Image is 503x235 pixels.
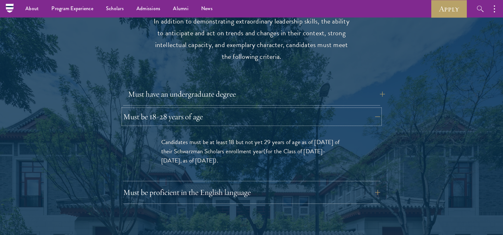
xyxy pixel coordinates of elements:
p: Candidates must be at least 18 but not yet 29 years of age as of [DATE] of their Schwarzman Schol... [161,137,342,165]
button: Must have an undergraduate degree [128,86,385,102]
button: Must be 18-28 years of age [123,109,380,124]
span: (for the Class of [DATE]-[DATE], as of [DATE]) [161,147,325,165]
button: Must be proficient in the English language [123,185,380,200]
p: In addition to demonstrating extraordinary leadership skills, the ability to anticipate and act o... [153,16,350,63]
